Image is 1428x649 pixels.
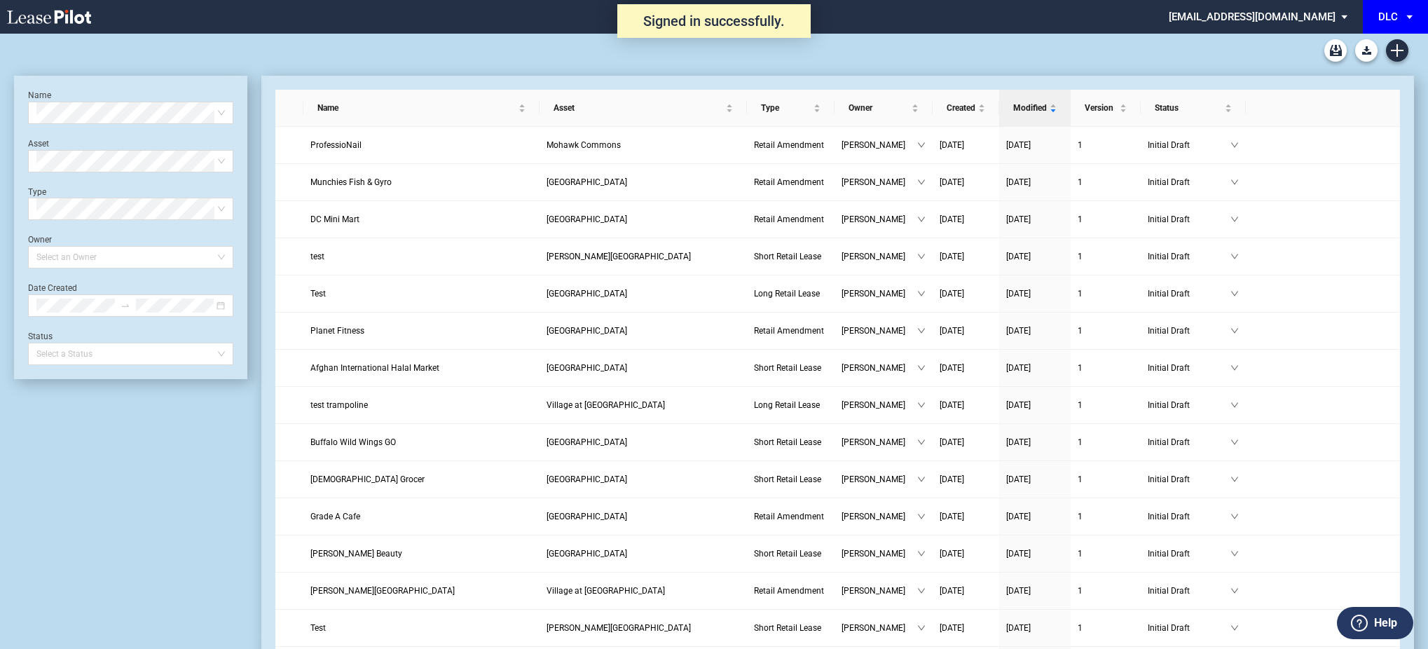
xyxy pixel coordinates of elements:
[547,586,665,596] span: Village at Allen
[310,472,533,486] a: [DEMOGRAPHIC_DATA] Grocer
[747,90,835,127] th: Type
[917,475,926,484] span: down
[842,398,917,412] span: [PERSON_NAME]
[1006,472,1064,486] a: [DATE]
[1148,324,1230,338] span: Initial Draft
[547,289,627,299] span: Danada Square West
[842,621,917,635] span: [PERSON_NAME]
[310,549,402,559] span: Estevez Beauty
[1078,584,1134,598] a: 1
[940,435,992,449] a: [DATE]
[1078,361,1134,375] a: 1
[940,512,964,521] span: [DATE]
[1148,361,1230,375] span: Initial Draft
[317,101,516,115] span: Name
[310,140,362,150] span: ProfessioNail
[842,250,917,264] span: [PERSON_NAME]
[917,141,926,149] span: down
[761,101,811,115] span: Type
[754,214,824,224] span: Retail Amendment
[310,287,533,301] a: Test
[940,250,992,264] a: [DATE]
[1006,510,1064,524] a: [DATE]
[1078,326,1083,336] span: 1
[547,177,627,187] span: Eastover Shopping Center
[1230,624,1239,632] span: down
[1078,138,1134,152] a: 1
[310,326,364,336] span: Planet Fitness
[1148,547,1230,561] span: Initial Draft
[1006,177,1031,187] span: [DATE]
[940,177,964,187] span: [DATE]
[1078,549,1083,559] span: 1
[310,138,533,152] a: ProfessioNail
[1006,437,1031,447] span: [DATE]
[754,289,820,299] span: Long Retail Lease
[547,140,621,150] span: Mohawk Commons
[1230,549,1239,558] span: down
[754,138,828,152] a: Retail Amendment
[310,512,360,521] span: Grade A Cafe
[940,472,992,486] a: [DATE]
[310,175,533,189] a: Munchies Fish & Gyro
[1355,39,1378,62] button: Download Blank Form
[754,400,820,410] span: Long Retail Lease
[842,212,917,226] span: [PERSON_NAME]
[1085,101,1117,115] span: Version
[1078,472,1134,486] a: 1
[547,623,691,633] span: Powell Center
[1230,401,1239,409] span: down
[547,474,627,484] span: Imperial Plaza
[1078,252,1083,261] span: 1
[917,252,926,261] span: down
[1078,435,1134,449] a: 1
[1378,11,1398,23] div: DLC
[754,175,828,189] a: Retail Amendment
[1006,324,1064,338] a: [DATE]
[310,214,359,224] span: DC Mini Mart
[1148,472,1230,486] span: Initial Draft
[754,326,824,336] span: Retail Amendment
[1148,621,1230,635] span: Initial Draft
[28,187,46,197] label: Type
[310,398,533,412] a: test trampoline
[1230,475,1239,484] span: down
[1148,175,1230,189] span: Initial Draft
[1230,141,1239,149] span: down
[1078,547,1134,561] a: 1
[754,287,828,301] a: Long Retail Lease
[1078,214,1083,224] span: 1
[754,398,828,412] a: Long Retail Lease
[1230,178,1239,186] span: down
[940,623,964,633] span: [DATE]
[547,361,740,375] a: [GEOGRAPHIC_DATA]
[1078,623,1083,633] span: 1
[1013,101,1047,115] span: Modified
[940,287,992,301] a: [DATE]
[842,510,917,524] span: [PERSON_NAME]
[310,435,533,449] a: Buffalo Wild Wings GO
[940,214,964,224] span: [DATE]
[1351,39,1382,62] md-menu: Download Blank Form List
[1006,289,1031,299] span: [DATE]
[28,139,49,149] label: Asset
[1148,398,1230,412] span: Initial Draft
[547,138,740,152] a: Mohawk Commons
[917,549,926,558] span: down
[842,361,917,375] span: [PERSON_NAME]
[835,90,933,127] th: Owner
[1006,363,1031,373] span: [DATE]
[1006,252,1031,261] span: [DATE]
[754,437,821,447] span: Short Retail Lease
[940,547,992,561] a: [DATE]
[849,101,909,115] span: Owner
[310,623,326,633] span: Test
[121,301,130,310] span: to
[1230,289,1239,298] span: down
[999,90,1071,127] th: Modified
[1078,287,1134,301] a: 1
[940,398,992,412] a: [DATE]
[940,138,992,152] a: [DATE]
[1006,623,1031,633] span: [DATE]
[1230,215,1239,224] span: down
